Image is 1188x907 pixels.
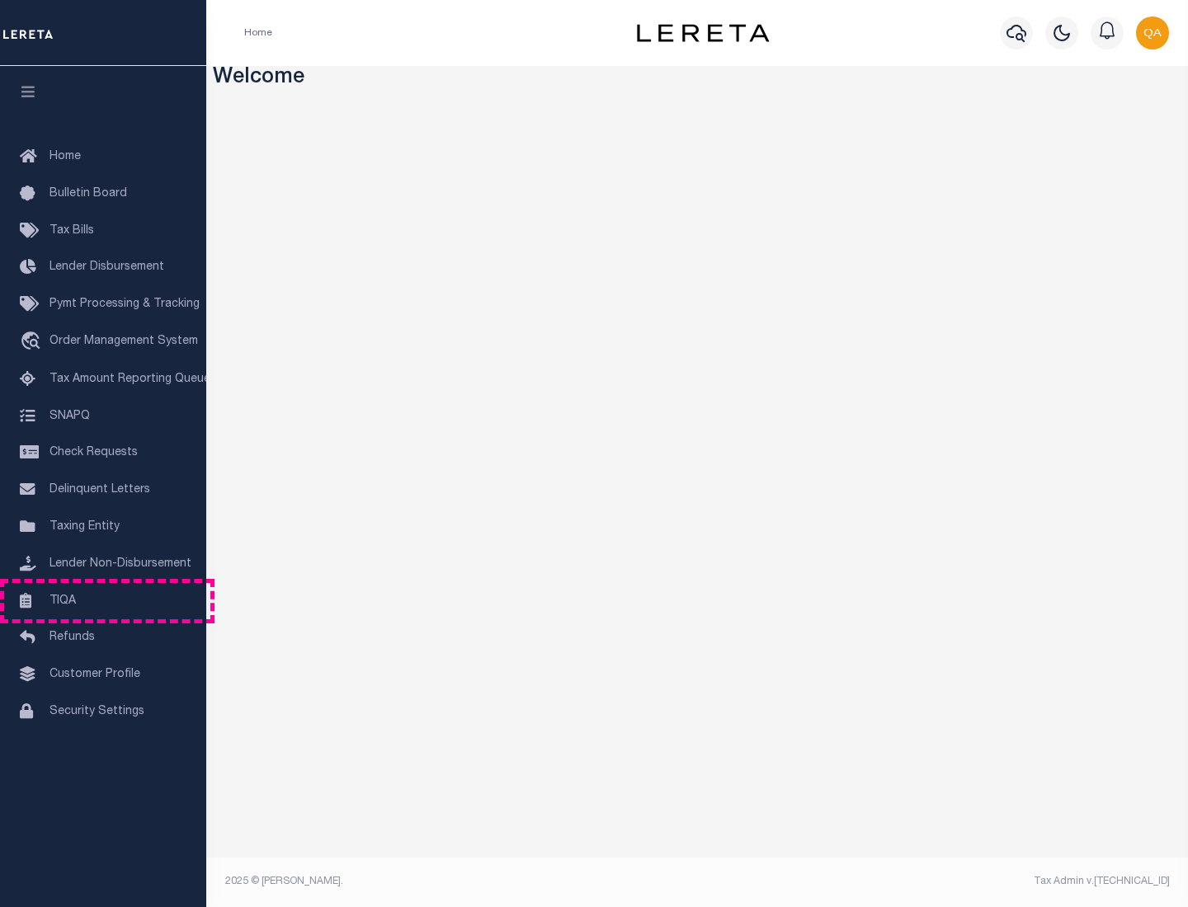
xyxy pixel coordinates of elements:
[1136,16,1169,49] img: svg+xml;base64,PHN2ZyB4bWxucz0iaHR0cDovL3d3dy53My5vcmcvMjAwMC9zdmciIHBvaW50ZXItZXZlbnRzPSJub25lIi...
[49,261,164,273] span: Lender Disbursement
[49,594,76,606] span: TIQA
[49,484,150,496] span: Delinquent Letters
[49,521,120,533] span: Taxing Entity
[49,336,198,347] span: Order Management System
[49,188,127,200] span: Bulletin Board
[213,66,1182,92] h3: Welcome
[20,331,46,353] i: travel_explore
[49,151,81,162] span: Home
[49,558,191,570] span: Lender Non-Disbursement
[49,298,200,310] span: Pymt Processing & Tracking
[213,874,698,889] div: 2025 © [PERSON_NAME].
[49,374,210,385] span: Tax Amount Reporting Queue
[49,706,144,717] span: Security Settings
[244,26,272,40] li: Home
[49,447,138,458] span: Check Requests
[49,225,94,237] span: Tax Bills
[637,24,769,42] img: logo-dark.svg
[49,632,95,643] span: Refunds
[709,874,1170,889] div: Tax Admin v.[TECHNICAL_ID]
[49,410,90,421] span: SNAPQ
[49,669,140,680] span: Customer Profile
